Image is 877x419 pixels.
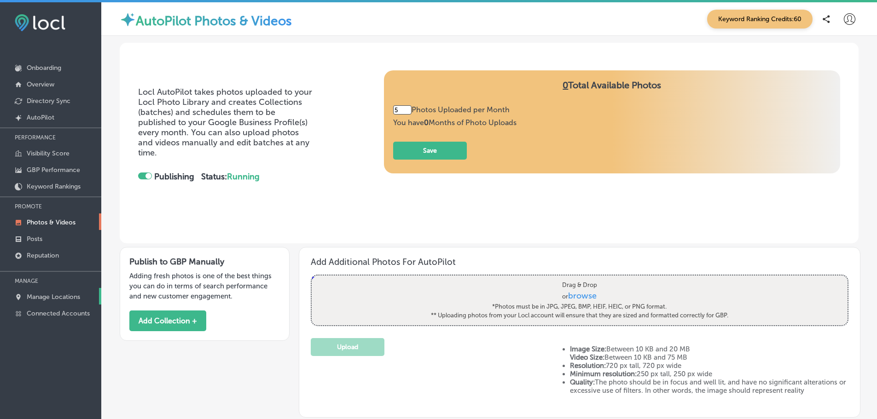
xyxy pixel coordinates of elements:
p: Keyword Rankings [27,183,81,190]
strong: Resolution: [570,362,606,370]
img: autopilot-icon [120,11,136,28]
h3: Publish to GBP Manually [129,257,280,267]
p: Photos & Videos [27,218,76,226]
span: browse [569,290,597,300]
p: Overview [27,80,54,88]
p: Visibility Score [27,149,70,157]
p: Manage Locations [27,293,80,301]
p: Posts [27,235,42,243]
h4: Total Available Photos [393,80,831,105]
li: 720 px tall, 720 px wide [570,362,848,370]
span: 0 [563,80,568,91]
li: 250 px tall, 250 px wide [570,370,848,378]
input: 10 [393,105,412,115]
li: The photo should be in focus and well lit, and have no significant alterations or excessive use o... [570,378,848,395]
strong: Status: [201,172,260,182]
span: You have Months of Photo Uploads [393,118,517,127]
div: Photos Uploaded per Month [393,105,517,115]
button: Add Collection + [129,310,206,331]
h3: Add Additional Photos For AutoPilot [311,257,848,267]
strong: Video Size: [570,353,604,362]
strong: Quality: [570,378,595,386]
span: Keyword Ranking Credits: 60 [707,10,813,29]
img: fda3e92497d09a02dc62c9cd864e3231.png [15,14,65,31]
p: Adding fresh photos is one of the best things you can do in terms of search performance and new c... [129,271,280,301]
li: Between 10 KB and 20 MB Between 10 KB and 75 MB [570,345,848,362]
strong: Image Size: [570,345,606,353]
strong: Publishing [154,172,194,182]
button: Upload [311,338,384,356]
p: Reputation [27,252,59,259]
b: 0 [424,118,429,127]
span: Running [227,172,260,182]
label: AutoPilot Photos & Videos [136,13,292,29]
p: Connected Accounts [27,310,90,317]
p: Locl AutoPilot takes photos uploaded to your Locl Photo Library and creates Collections (batches)... [138,87,314,158]
p: GBP Performance [27,166,80,174]
p: AutoPilot [27,114,54,121]
p: Directory Sync [27,97,70,105]
label: Drag & Drop or *Photos must be in JPG, JPEG, BMP, HEIF, HEIC, or PNG format. ** Uploading photos ... [428,277,732,323]
button: Save [393,142,467,160]
p: Onboarding [27,64,61,72]
strong: Minimum resolution: [570,370,637,378]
